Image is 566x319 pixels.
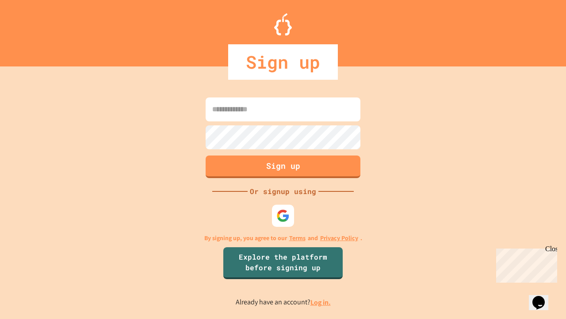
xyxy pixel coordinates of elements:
[320,233,358,243] a: Privacy Policy
[228,44,338,80] div: Sign up
[4,4,61,56] div: Chat with us now!Close
[223,247,343,279] a: Explore the platform before signing up
[289,233,306,243] a: Terms
[204,233,362,243] p: By signing up, you agree to our and .
[248,186,318,197] div: Or signup using
[276,209,290,222] img: google-icon.svg
[274,13,292,35] img: Logo.svg
[529,284,557,310] iframe: chat widget
[236,297,331,308] p: Already have an account?
[206,156,360,178] button: Sign up
[493,245,557,283] iframe: chat widget
[310,298,331,307] a: Log in.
